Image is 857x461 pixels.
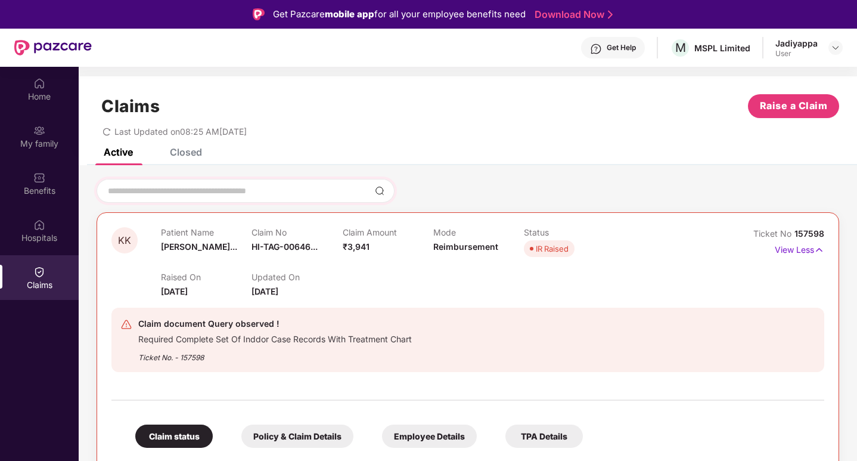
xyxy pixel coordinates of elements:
span: [PERSON_NAME]... [161,242,237,252]
p: Claim Amount [343,227,433,237]
div: Claim document Query observed ! [138,317,412,331]
div: IR Raised [536,243,569,255]
div: MSPL Limited [694,42,750,54]
p: Updated On [251,272,342,282]
img: svg+xml;base64,PHN2ZyBpZD0iSGVscC0zMngzMiIgeG1sbnM9Imh0dHA6Ly93d3cudzMub3JnLzIwMDAvc3ZnIiB3aWR0aD... [590,43,602,55]
img: svg+xml;base64,PHN2ZyB4bWxucz0iaHR0cDovL3d3dy53My5vcmcvMjAwMC9zdmciIHdpZHRoPSIxNyIgaGVpZ2h0PSIxNy... [814,243,824,256]
div: Closed [170,146,202,158]
span: Raise a Claim [760,98,828,113]
img: svg+xml;base64,PHN2ZyBpZD0iQmVuZWZpdHMiIHhtbG5zPSJodHRwOi8vd3d3LnczLm9yZy8yMDAwL3N2ZyIgd2lkdGg9Ij... [33,172,45,184]
span: M [675,41,686,55]
img: Stroke [608,8,613,21]
p: View Less [775,240,824,256]
button: Raise a Claim [748,94,839,118]
p: Status [524,227,614,237]
span: redo [103,126,111,137]
div: Active [104,146,133,158]
p: Raised On [161,272,251,282]
div: Employee Details [382,425,477,448]
p: Mode [433,227,524,237]
img: Logo [253,8,265,20]
a: Download Now [535,8,609,21]
img: svg+xml;base64,PHN2ZyB4bWxucz0iaHR0cDovL3d3dy53My5vcmcvMjAwMC9zdmciIHdpZHRoPSIyNCIgaGVpZ2h0PSIyNC... [120,318,132,330]
span: Ticket No [753,228,794,239]
span: [DATE] [161,286,188,296]
img: svg+xml;base64,PHN2ZyBpZD0iRHJvcGRvd24tMzJ4MzIiIHhtbG5zPSJodHRwOi8vd3d3LnczLm9yZy8yMDAwL3N2ZyIgd2... [831,43,840,52]
div: Jadiyappa [775,38,818,49]
span: HI-TAG-00646... [251,242,318,252]
div: User [775,49,818,58]
span: KK [118,236,131,246]
div: Get Pazcare for all your employee benefits need [273,7,526,21]
h1: Claims [101,96,160,116]
img: svg+xml;base64,PHN2ZyB3aWR0aD0iMjAiIGhlaWdodD0iMjAiIHZpZXdCb3g9IjAgMCAyMCAyMCIgZmlsbD0ibm9uZSIgeG... [33,125,45,137]
p: Patient Name [161,227,251,237]
strong: mobile app [325,8,374,20]
img: svg+xml;base64,PHN2ZyBpZD0iSG9zcGl0YWxzIiB4bWxucz0iaHR0cDovL3d3dy53My5vcmcvMjAwMC9zdmciIHdpZHRoPS... [33,219,45,231]
p: Claim No [251,227,342,237]
span: 157598 [794,228,824,239]
img: svg+xml;base64,PHN2ZyBpZD0iU2VhcmNoLTMyeDMyIiB4bWxucz0iaHR0cDovL3d3dy53My5vcmcvMjAwMC9zdmciIHdpZH... [375,186,384,196]
div: Required Complete Set Of Inddor Case Records With Treatment Chart [138,331,412,345]
img: New Pazcare Logo [14,40,92,55]
div: Policy & Claim Details [241,425,353,448]
span: Last Updated on 08:25 AM[DATE] [114,126,247,137]
div: Ticket No. - 157598 [138,345,412,363]
div: Claim status [135,425,213,448]
img: svg+xml;base64,PHN2ZyBpZD0iQ2xhaW0iIHhtbG5zPSJodHRwOi8vd3d3LnczLm9yZy8yMDAwL3N2ZyIgd2lkdGg9IjIwIi... [33,266,45,278]
span: ₹3,941 [343,242,369,252]
img: svg+xml;base64,PHN2ZyBpZD0iSG9tZSIgeG1sbnM9Imh0dHA6Ly93d3cudzMub3JnLzIwMDAvc3ZnIiB3aWR0aD0iMjAiIG... [33,78,45,89]
span: [DATE] [251,286,278,296]
span: Reimbursement [433,242,498,252]
div: Get Help [607,43,636,52]
div: TPA Details [505,425,583,448]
